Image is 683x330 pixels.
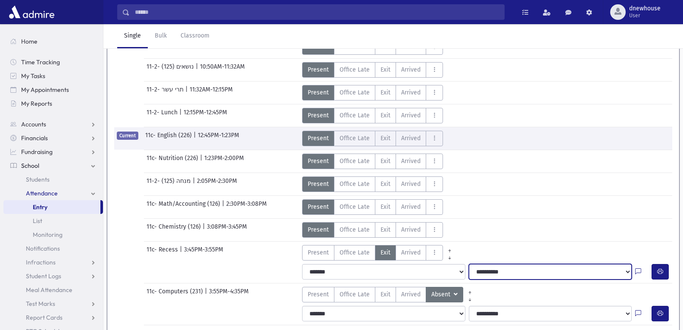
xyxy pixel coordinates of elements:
[302,108,443,123] div: AttTypes
[21,148,53,156] span: Fundraising
[3,228,103,242] a: Monitoring
[3,117,103,131] a: Accounts
[401,111,421,120] span: Arrived
[302,85,443,101] div: AttTypes
[203,222,207,238] span: |
[21,86,69,94] span: My Appointments
[340,290,370,299] span: Office Late
[302,222,443,238] div: AttTypes
[179,108,184,123] span: |
[302,154,443,169] div: AttTypes
[147,62,196,78] span: 11-2- נושאים (125)
[147,154,200,169] span: 11c- Nutrition (226)
[3,97,103,110] a: My Reports
[426,287,463,302] button: Absent
[197,176,237,192] span: 2:05PM-2:30PM
[380,179,390,189] span: Exit
[7,3,56,21] img: AdmirePro
[380,157,390,166] span: Exit
[21,120,46,128] span: Accounts
[3,242,103,255] a: Notifications
[302,199,443,215] div: AttTypes
[629,5,661,12] span: dnewhouse
[308,88,329,97] span: Present
[3,55,103,69] a: Time Tracking
[401,179,421,189] span: Arrived
[26,245,60,252] span: Notifications
[26,258,56,266] span: Infractions
[3,145,103,159] a: Fundraising
[3,83,103,97] a: My Appointments
[21,134,48,142] span: Financials
[340,202,370,211] span: Office Late
[3,35,103,48] a: Home
[3,269,103,283] a: Student Logs
[147,199,222,215] span: 11c- Math/Accounting (126)
[26,300,55,308] span: Test Marks
[26,286,72,294] span: Meal Attendance
[308,202,329,211] span: Present
[401,157,421,166] span: Arrived
[21,72,45,80] span: My Tasks
[147,108,179,123] span: 11-2- Lunch
[3,69,103,83] a: My Tasks
[308,290,329,299] span: Present
[145,131,193,146] span: 11c- English (226)
[340,179,370,189] span: Office Late
[204,154,244,169] span: 1:23PM-2:00PM
[380,202,390,211] span: Exit
[21,162,39,170] span: School
[147,245,180,261] span: 11c- Recess
[431,290,452,299] span: Absent
[3,200,100,214] a: Entry
[3,186,103,200] a: Attendance
[190,85,233,101] span: 11:32AM-12:15PM
[226,199,267,215] span: 2:30PM-3:08PM
[380,248,390,257] span: Exit
[302,287,477,302] div: AttTypes
[147,287,205,302] span: 11c- Computers (231)
[308,65,329,74] span: Present
[33,203,47,211] span: Entry
[198,131,239,146] span: 12:45PM-1:23PM
[3,255,103,269] a: Infractions
[148,24,174,48] a: Bulk
[207,222,247,238] span: 3:08PM-3:45PM
[26,189,58,197] span: Attendance
[117,24,148,48] a: Single
[308,134,329,143] span: Present
[302,131,443,146] div: AttTypes
[193,131,198,146] span: |
[196,62,200,78] span: |
[21,38,37,45] span: Home
[401,134,421,143] span: Arrived
[193,176,197,192] span: |
[401,65,421,74] span: Arrived
[3,311,103,324] a: Report Cards
[3,283,103,297] a: Meal Attendance
[308,225,329,234] span: Present
[147,222,203,238] span: 11c- Chemistry (126)
[308,111,329,120] span: Present
[340,88,370,97] span: Office Late
[185,85,190,101] span: |
[401,225,421,234] span: Arrived
[380,111,390,120] span: Exit
[147,176,193,192] span: 11-2- מנחה (125)
[380,88,390,97] span: Exit
[340,225,370,234] span: Office Late
[340,248,370,257] span: Office Late
[380,65,390,74] span: Exit
[184,108,227,123] span: 12:15PM-12:45PM
[629,12,661,19] span: User
[33,217,42,225] span: List
[380,290,390,299] span: Exit
[33,231,62,239] span: Monitoring
[3,131,103,145] a: Financials
[302,176,443,192] div: AttTypes
[209,287,249,302] span: 3:55PM-4:35PM
[340,65,370,74] span: Office Late
[401,202,421,211] span: Arrived
[302,245,456,261] div: AttTypes
[21,58,60,66] span: Time Tracking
